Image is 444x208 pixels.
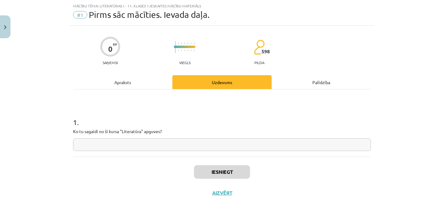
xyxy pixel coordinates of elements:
button: Aizvērt [210,190,234,196]
img: icon-long-line-d9ea69661e0d244f92f715978eff75569469978d946b2353a9bb055b3ed8787d.svg [175,41,176,53]
p: Saņemsi [100,60,120,65]
span: 598 [261,49,270,54]
div: Apraksts [73,75,172,89]
div: 0 [108,45,113,53]
img: icon-short-line-57e1e144782c952c97e751825c79c345078a6d821885a25fce030b3d8c18986b.svg [181,43,182,44]
button: Iesniegt [194,165,250,179]
img: icon-short-line-57e1e144782c952c97e751825c79c345078a6d821885a25fce030b3d8c18986b.svg [178,50,179,51]
span: #1 [73,11,87,18]
p: Ko tu sagaidi no šī kursa "Literatūra" apguves? [73,128,371,135]
img: icon-short-line-57e1e144782c952c97e751825c79c345078a6d821885a25fce030b3d8c18986b.svg [184,43,185,44]
h1: 1 . [73,107,371,126]
p: pilda [254,60,264,65]
img: icon-short-line-57e1e144782c952c97e751825c79c345078a6d821885a25fce030b3d8c18986b.svg [184,50,185,51]
img: icon-close-lesson-0947bae3869378f0d4975bcd49f059093ad1ed9edebbc8119c70593378902aed.svg [4,25,6,29]
p: Viegls [179,60,191,65]
span: Pirms sāc mācīties. Ievada daļa. [89,10,210,20]
img: icon-short-line-57e1e144782c952c97e751825c79c345078a6d821885a25fce030b3d8c18986b.svg [178,43,179,44]
img: students-c634bb4e5e11cddfef0936a35e636f08e4e9abd3cc4e673bd6f9a4125e45ecb1.svg [254,39,265,55]
img: icon-short-line-57e1e144782c952c97e751825c79c345078a6d821885a25fce030b3d8c18986b.svg [187,50,188,51]
div: Palīdzība [272,75,371,89]
img: icon-short-line-57e1e144782c952c97e751825c79c345078a6d821885a25fce030b3d8c18986b.svg [181,50,182,51]
div: Uzdevums [172,75,272,89]
div: Mācību tēma: Literatūras i - 11. klases 1.ieskaites mācību materiāls [73,4,371,8]
img: icon-short-line-57e1e144782c952c97e751825c79c345078a6d821885a25fce030b3d8c18986b.svg [187,43,188,44]
span: XP [113,43,117,46]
